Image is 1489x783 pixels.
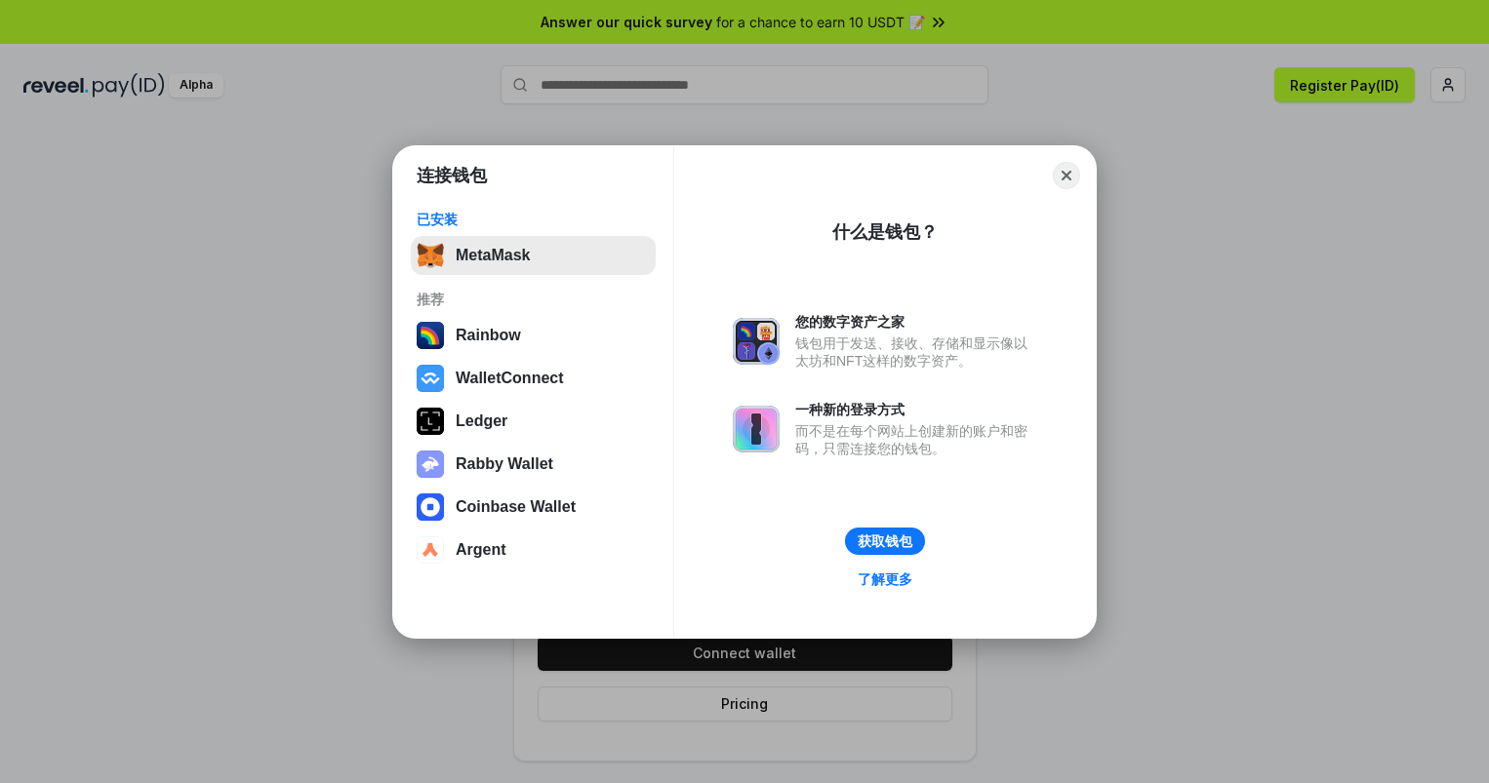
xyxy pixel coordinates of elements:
img: svg+xml,%3Csvg%20xmlns%3D%22http%3A%2F%2Fwww.w3.org%2F2000%2Fsvg%22%20fill%3D%22none%22%20viewBox... [733,318,780,365]
div: 获取钱包 [858,532,912,550]
div: MetaMask [456,247,530,264]
button: Rainbow [411,316,656,355]
img: svg+xml,%3Csvg%20width%3D%2228%22%20height%3D%2228%22%20viewBox%3D%220%200%2028%2028%22%20fill%3D... [417,493,444,521]
img: svg+xml,%3Csvg%20width%3D%2228%22%20height%3D%2228%22%20viewBox%3D%220%200%2028%2028%22%20fill%3D... [417,365,444,392]
button: WalletConnect [411,359,656,398]
img: svg+xml,%3Csvg%20xmlns%3D%22http%3A%2F%2Fwww.w3.org%2F2000%2Fsvg%22%20width%3D%2228%22%20height%3... [417,408,444,435]
div: WalletConnect [456,370,564,387]
img: svg+xml,%3Csvg%20xmlns%3D%22http%3A%2F%2Fwww.w3.org%2F2000%2Fsvg%22%20fill%3D%22none%22%20viewBox... [417,450,444,478]
button: Ledger [411,402,656,441]
button: Coinbase Wallet [411,488,656,527]
div: 您的数字资产之家 [795,313,1037,331]
button: 获取钱包 [845,528,925,555]
div: Rainbow [456,327,521,344]
div: 钱包用于发送、接收、存储和显示像以太坊和NFT这样的数字资产。 [795,334,1037,370]
div: 一种新的登录方式 [795,401,1037,418]
div: 什么是钱包？ [832,220,938,244]
div: 推荐 [417,291,650,308]
div: Argent [456,541,506,559]
img: svg+xml,%3Csvg%20fill%3D%22none%22%20height%3D%2233%22%20viewBox%3D%220%200%2035%2033%22%20width%... [417,242,444,269]
button: Close [1053,162,1080,189]
button: Rabby Wallet [411,445,656,484]
button: MetaMask [411,236,656,275]
div: 了解更多 [858,570,912,588]
div: Rabby Wallet [456,455,553,473]
div: Ledger [456,412,507,430]
h1: 连接钱包 [417,164,487,187]
img: svg+xml,%3Csvg%20width%3D%2228%22%20height%3D%2228%22%20viewBox%3D%220%200%2028%2028%22%20fill%3D... [417,536,444,564]
img: svg+xml,%3Csvg%20width%3D%22120%22%20height%3D%22120%22%20viewBox%3D%220%200%20120%20120%22%20fil... [417,322,444,349]
a: 了解更多 [846,567,924,592]
button: Argent [411,530,656,569]
img: svg+xml,%3Csvg%20xmlns%3D%22http%3A%2F%2Fwww.w3.org%2F2000%2Fsvg%22%20fill%3D%22none%22%20viewBox... [733,406,780,452]
div: 而不是在每个网站上创建新的账户和密码，只需连接您的钱包。 [795,422,1037,457]
div: Coinbase Wallet [456,498,576,516]
div: 已安装 [417,211,650,228]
